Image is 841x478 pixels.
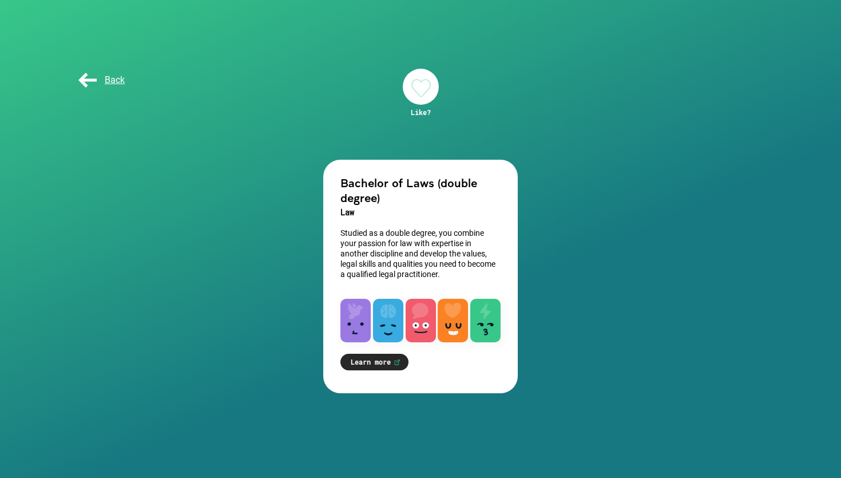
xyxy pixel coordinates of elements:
h3: Law [340,205,501,220]
h2: Bachelor of Laws (double degree) [340,175,501,205]
a: Learn more [340,354,408,370]
div: Like? [403,108,439,117]
span: Back [76,74,125,85]
img: Learn more [394,359,400,366]
p: Studied as a double degree, you combine your passion for law with expertise in another discipline... [340,228,501,279]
